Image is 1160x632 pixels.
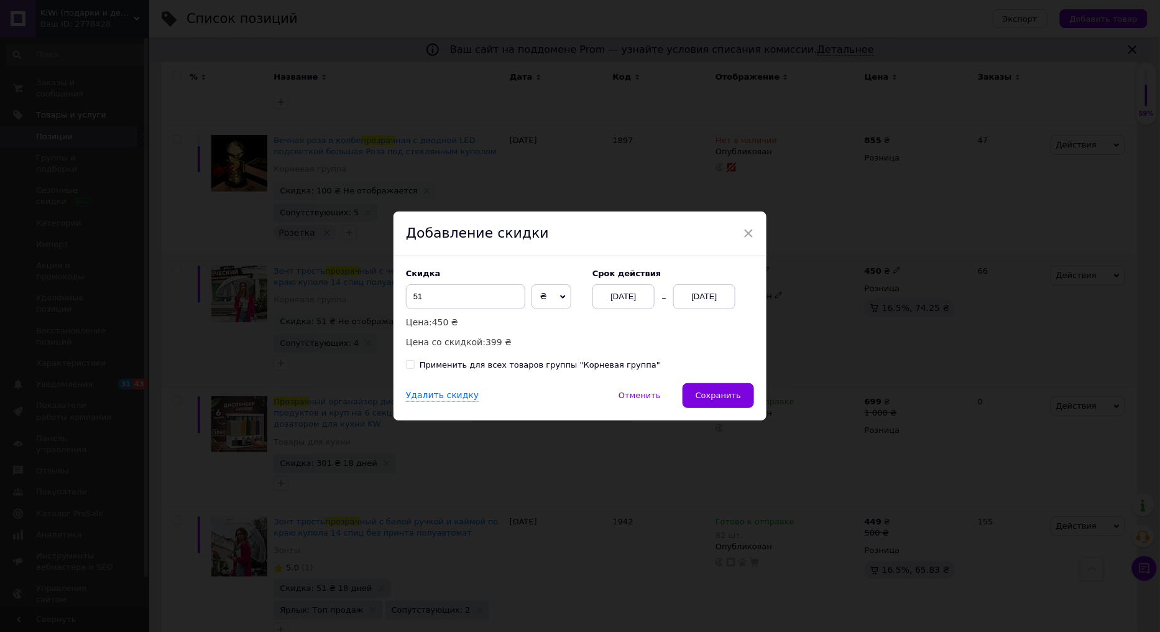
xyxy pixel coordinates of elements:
[406,269,441,278] span: Скидка
[406,284,525,309] input: 0
[592,269,754,278] label: Cрок действия
[619,391,661,400] span: Отменить
[673,284,735,309] div: [DATE]
[540,291,547,301] span: ₴
[486,337,512,347] span: 399 ₴
[592,284,655,309] div: [DATE]
[683,383,754,408] button: Сохранить
[696,391,741,400] span: Сохранить
[432,317,458,327] span: 450 ₴
[420,360,660,371] div: Применить для всех товаров группы "Корневая группа"
[406,315,580,329] p: Цена:
[406,335,580,349] p: Цена со скидкой:
[406,225,549,241] span: Добавление скидки
[605,383,674,408] button: Отменить
[743,223,754,244] span: ×
[406,389,479,402] div: Удалить скидку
